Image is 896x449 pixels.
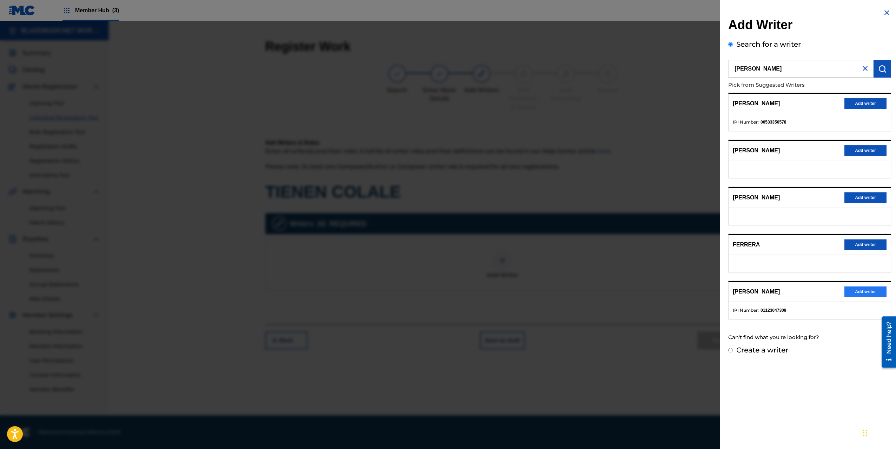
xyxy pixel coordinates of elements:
button: Add writer [844,98,887,109]
strong: 00533350578 [761,119,786,125]
span: (3) [112,7,119,13]
p: [PERSON_NAME] [733,193,780,202]
img: Top Rightsholders [62,6,71,15]
p: [PERSON_NAME] [733,146,780,155]
img: MLC Logo [8,5,35,15]
button: Add writer [844,145,887,156]
input: Search writer's name or IPI Number [728,60,874,78]
div: Can't find what you're looking for? [728,330,891,345]
span: Member Hub [75,6,119,14]
button: Add writer [844,239,887,250]
p: [PERSON_NAME] [733,99,780,108]
div: Drag [863,422,867,443]
iframe: Chat Widget [861,415,896,449]
span: IPI Number : [733,307,759,313]
strong: 01123047309 [761,307,786,313]
p: FERRERA [733,240,760,249]
iframe: Resource Center [876,314,896,370]
p: Pick from Suggested Writers [728,78,851,93]
h2: Add Writer [728,17,891,35]
button: Add writer [844,286,887,297]
label: Search for a writer [736,40,801,48]
img: close [861,64,869,73]
img: Search Works [878,65,887,73]
span: IPI Number : [733,119,759,125]
label: Create a writer [736,346,788,354]
p: [PERSON_NAME] [733,288,780,296]
button: Add writer [844,192,887,203]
